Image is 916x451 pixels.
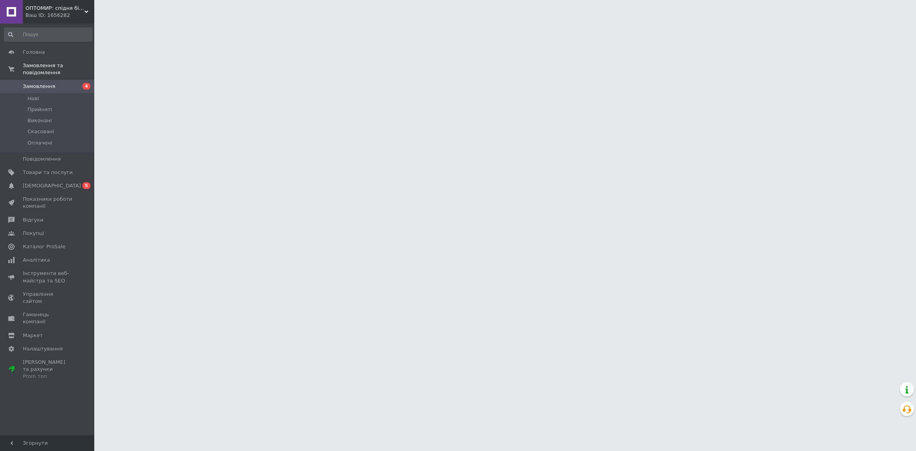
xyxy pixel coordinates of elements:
span: Нові [27,95,39,102]
span: Гаманець компанії [23,311,73,325]
span: [DEMOGRAPHIC_DATA] [23,182,81,189]
span: Повідомлення [23,156,61,163]
span: Показники роботи компанії [23,196,73,210]
span: 5 [82,182,90,189]
span: Замовлення та повідомлення [23,62,94,76]
span: Скасовані [27,128,54,135]
span: Прийняті [27,106,52,113]
span: Товари та послуги [23,169,73,176]
span: Оплачені [27,139,52,147]
span: Інструменти веб-майстра та SEO [23,270,73,284]
span: Виконані [27,117,52,124]
span: Налаштування [23,345,63,352]
span: Управління сайтом [23,291,73,305]
span: Маркет [23,332,43,339]
span: Замовлення [23,83,55,90]
span: Головна [23,49,45,56]
span: [PERSON_NAME] та рахунки [23,359,73,380]
div: Ваш ID: 1656282 [26,12,94,19]
span: Каталог ProSale [23,243,65,250]
span: Покупці [23,230,44,237]
input: Пошук [4,27,92,42]
span: 4 [82,83,90,90]
div: Prom топ [23,373,73,380]
span: Відгуки [23,216,43,224]
span: ОПТОМИР: спідня білизна по оптовим цінам зі складу! [26,5,84,12]
span: Аналітика [23,257,50,264]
